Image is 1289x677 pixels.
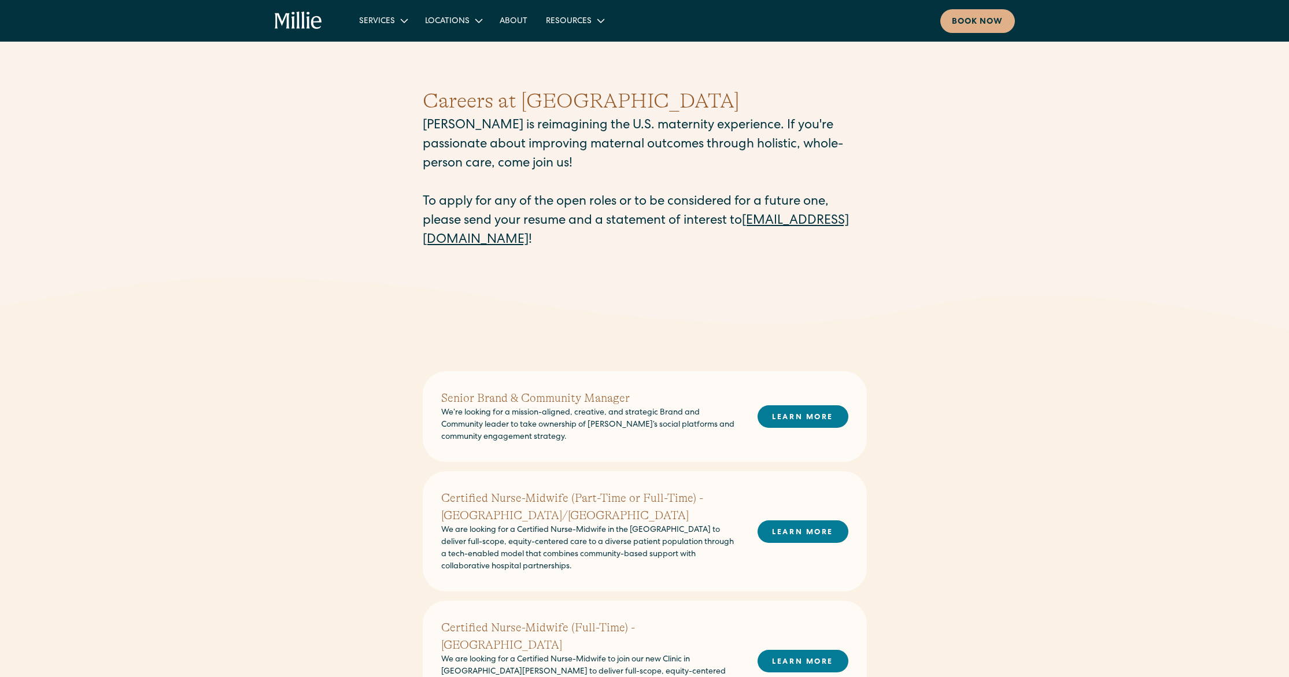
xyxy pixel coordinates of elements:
[275,12,323,30] a: home
[758,405,848,428] a: LEARN MORE
[441,619,739,654] h2: Certified Nurse-Midwife (Full-Time) - [GEOGRAPHIC_DATA]
[940,9,1015,33] a: Book now
[423,86,867,117] h1: Careers at [GEOGRAPHIC_DATA]
[441,524,739,573] p: We are looking for a Certified Nurse-Midwife in the [GEOGRAPHIC_DATA] to deliver full-scope, equi...
[359,16,395,28] div: Services
[952,16,1003,28] div: Book now
[416,11,490,30] div: Locations
[758,520,848,543] a: LEARN MORE
[537,11,612,30] div: Resources
[350,11,416,30] div: Services
[425,16,470,28] div: Locations
[423,117,867,250] p: [PERSON_NAME] is reimagining the U.S. maternity experience. If you're passionate about improving ...
[490,11,537,30] a: About
[546,16,592,28] div: Resources
[441,390,739,407] h2: Senior Brand & Community Manager
[441,407,739,443] p: We’re looking for a mission-aligned, creative, and strategic Brand and Community leader to take o...
[758,650,848,672] a: LEARN MORE
[441,490,739,524] h2: Certified Nurse-Midwife (Part-Time or Full-Time) - [GEOGRAPHIC_DATA]/[GEOGRAPHIC_DATA]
